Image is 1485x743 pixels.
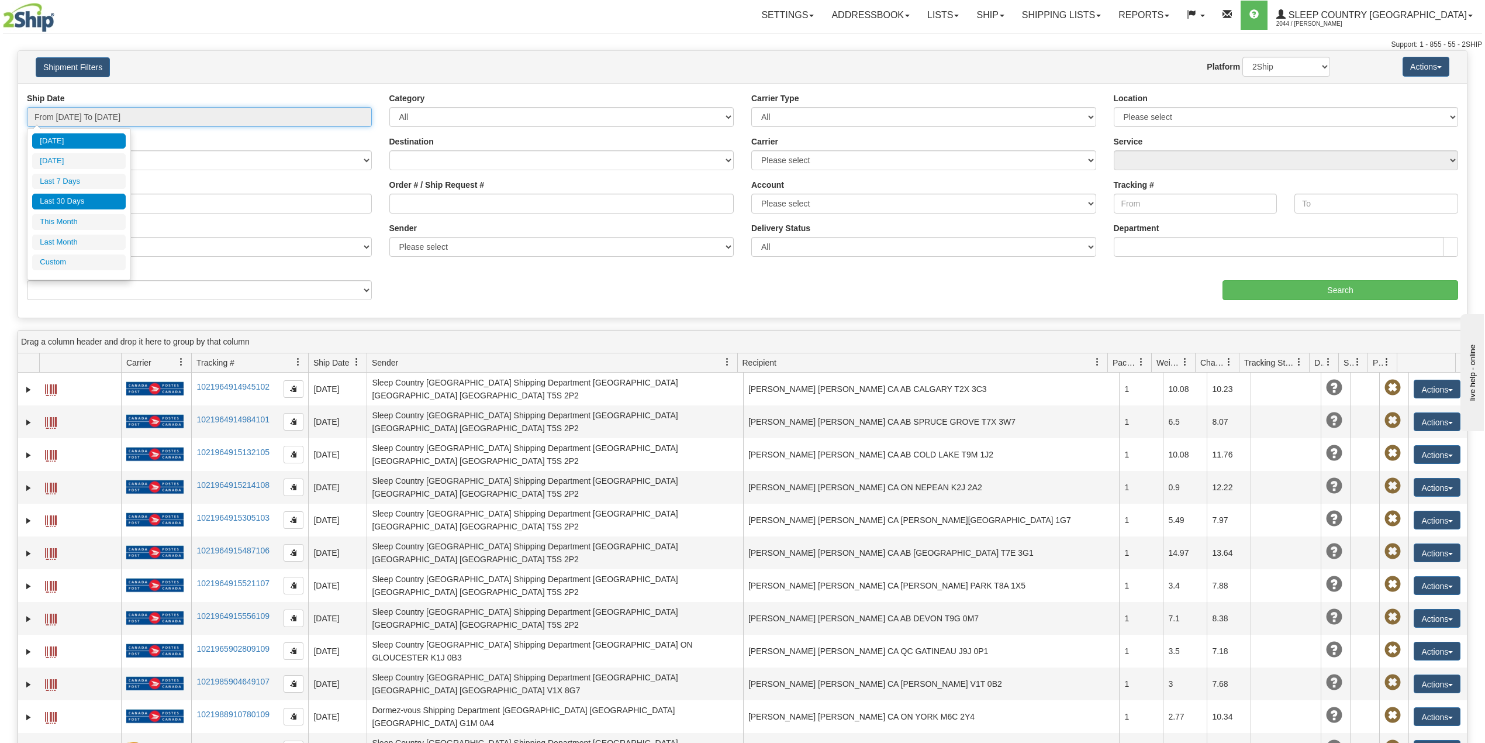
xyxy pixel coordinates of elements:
[1268,1,1481,30] a: Sleep Country [GEOGRAPHIC_DATA] 2044 / [PERSON_NAME]
[1163,635,1207,668] td: 3.5
[126,414,184,429] img: 20 - Canada Post
[308,602,367,635] td: [DATE]
[367,405,743,438] td: Sleep Country [GEOGRAPHIC_DATA] Shipping Department [GEOGRAPHIC_DATA] [GEOGRAPHIC_DATA] [GEOGRAPH...
[284,642,303,660] button: Copy to clipboard
[45,543,57,562] a: Label
[196,677,270,686] a: 1021985904649107
[1384,380,1401,396] span: Pickup Not Assigned
[1286,10,1467,20] span: Sleep Country [GEOGRAPHIC_DATA]
[751,92,799,104] label: Carrier Type
[1326,511,1342,527] span: Unknown
[743,668,1120,700] td: [PERSON_NAME] [PERSON_NAME] CA [PERSON_NAME] V1T 0B2
[196,480,270,490] a: 1021964915214108
[1207,373,1251,405] td: 10.23
[1163,536,1207,569] td: 14.97
[743,438,1120,471] td: [PERSON_NAME] [PERSON_NAME] CA AB COLD LAKE T9M 1J2
[1163,668,1207,700] td: 3
[1207,471,1251,504] td: 12.22
[308,373,367,405] td: [DATE]
[23,384,34,395] a: Expand
[751,179,784,191] label: Account
[1314,357,1324,369] span: Delivery Status
[308,438,367,471] td: [DATE]
[32,235,126,250] li: Last Month
[1384,445,1401,462] span: Pickup Not Assigned
[1326,445,1342,462] span: Unknown
[1207,635,1251,668] td: 7.18
[308,635,367,668] td: [DATE]
[1458,312,1484,431] iframe: chat widget
[743,602,1120,635] td: [PERSON_NAME] [PERSON_NAME] CA AB DEVON T9G 0M7
[1326,675,1342,691] span: Unknown
[45,445,57,463] a: Label
[23,711,34,723] a: Expand
[1384,642,1401,658] span: Pickup Not Assigned
[1414,445,1460,464] button: Actions
[284,446,303,463] button: Copy to clipboard
[1200,357,1225,369] span: Charge
[1131,352,1151,372] a: Packages filter column settings
[1207,602,1251,635] td: 8.38
[284,544,303,562] button: Copy to clipboard
[1119,471,1163,504] td: 1
[823,1,918,30] a: Addressbook
[23,646,34,658] a: Expand
[45,707,57,725] a: Label
[1114,136,1143,147] label: Service
[367,536,743,569] td: Sleep Country [GEOGRAPHIC_DATA] Shipping Department [GEOGRAPHIC_DATA] [GEOGRAPHIC_DATA] [GEOGRAPH...
[1326,544,1342,560] span: Unknown
[1414,576,1460,595] button: Actions
[743,635,1120,668] td: [PERSON_NAME] [PERSON_NAME] CA QC GATINEAU J9J 0P1
[1114,179,1154,191] label: Tracking #
[45,608,57,627] a: Label
[1326,380,1342,396] span: Unknown
[1384,576,1401,593] span: Pickup Not Assigned
[1013,1,1110,30] a: Shipping lists
[32,153,126,169] li: [DATE]
[367,438,743,471] td: Sleep Country [GEOGRAPHIC_DATA] Shipping Department [GEOGRAPHIC_DATA] [GEOGRAPHIC_DATA] [GEOGRAPH...
[367,668,743,700] td: Sleep Country [GEOGRAPHIC_DATA] Shipping Department [GEOGRAPHIC_DATA] [GEOGRAPHIC_DATA] [GEOGRAPH...
[1318,352,1338,372] a: Delivery Status filter column settings
[45,477,57,496] a: Label
[171,352,191,372] a: Carrier filter column settings
[45,412,57,431] a: Label
[1384,412,1401,429] span: Pickup Not Assigned
[918,1,968,30] a: Lists
[1384,478,1401,494] span: Pickup Not Assigned
[308,700,367,733] td: [DATE]
[126,512,184,527] img: 20 - Canada Post
[3,40,1482,50] div: Support: 1 - 855 - 55 - 2SHIP
[284,675,303,693] button: Copy to clipboard
[1119,438,1163,471] td: 1
[23,679,34,690] a: Expand
[1119,405,1163,438] td: 1
[1207,668,1251,700] td: 7.68
[1114,222,1159,234] label: Department
[389,179,485,191] label: Order # / Ship Request #
[1326,478,1342,494] span: Unknown
[284,413,303,431] button: Copy to clipboard
[196,710,270,719] a: 1021988910780109
[367,700,743,733] td: Dormez-vous Shipping Department [GEOGRAPHIC_DATA] [GEOGRAPHIC_DATA] [GEOGRAPHIC_DATA] G1M 0A4
[1163,700,1207,733] td: 2.77
[1119,700,1163,733] td: 1
[23,580,34,592] a: Expand
[308,471,367,504] td: [DATE]
[1207,61,1240,73] label: Platform
[1163,438,1207,471] td: 10.08
[1119,668,1163,700] td: 1
[308,504,367,536] td: [DATE]
[126,644,184,658] img: 20 - Canada Post
[3,3,54,32] img: logo2044.jpg
[1414,380,1460,398] button: Actions
[1348,352,1367,372] a: Shipment Issues filter column settings
[367,373,743,405] td: Sleep Country [GEOGRAPHIC_DATA] Shipping Department [GEOGRAPHIC_DATA] [GEOGRAPHIC_DATA] [GEOGRAPH...
[1294,194,1458,214] input: To
[743,569,1120,602] td: [PERSON_NAME] [PERSON_NAME] CA [PERSON_NAME] PARK T8A 1X5
[751,136,778,147] label: Carrier
[1207,569,1251,602] td: 7.88
[284,708,303,725] button: Copy to clipboard
[1163,405,1207,438] td: 6.5
[27,92,65,104] label: Ship Date
[284,479,303,496] button: Copy to clipboard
